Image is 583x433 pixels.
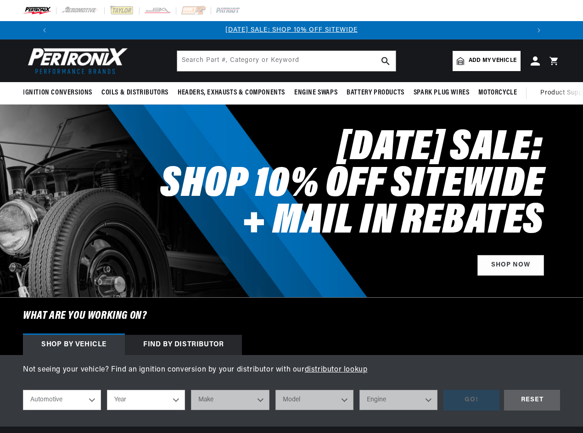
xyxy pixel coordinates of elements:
select: Ride Type [23,390,101,410]
a: distributor lookup [305,366,368,373]
div: Announcement [54,25,530,35]
span: Coils & Distributors [101,88,168,98]
div: 1 of 3 [54,25,530,35]
p: Not seeing your vehicle? Find an ignition conversion by your distributor with our [23,364,560,376]
a: Shop Now [477,255,544,276]
summary: Engine Swaps [290,82,342,104]
div: RESET [504,390,560,411]
div: Shop by vehicle [23,335,125,355]
span: Add my vehicle [469,56,516,65]
span: Ignition Conversions [23,88,92,98]
select: Engine [359,390,437,410]
summary: Motorcycle [474,82,521,104]
span: Engine Swaps [294,88,337,98]
select: Model [275,390,353,410]
h2: [DATE] SALE: SHOP 10% OFF SITEWIDE + MAIL IN REBATES [151,130,544,240]
button: Translation missing: en.sections.announcements.previous_announcement [35,21,54,39]
summary: Ignition Conversions [23,82,97,104]
div: Find by Distributor [125,335,242,355]
select: Make [191,390,269,410]
select: Year [107,390,185,410]
summary: Battery Products [342,82,409,104]
summary: Spark Plug Wires [409,82,474,104]
span: Motorcycle [478,88,517,98]
summary: Headers, Exhausts & Components [173,82,290,104]
a: [DATE] SALE: SHOP 10% OFF SITEWIDE [225,27,358,33]
button: Translation missing: en.sections.announcements.next_announcement [530,21,548,39]
summary: Coils & Distributors [97,82,173,104]
a: Add my vehicle [453,51,521,71]
img: Pertronix [23,45,129,77]
span: Headers, Exhausts & Components [178,88,285,98]
span: Spark Plug Wires [414,88,470,98]
span: Battery Products [347,88,404,98]
input: Search Part #, Category or Keyword [177,51,396,71]
button: search button [376,51,396,71]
